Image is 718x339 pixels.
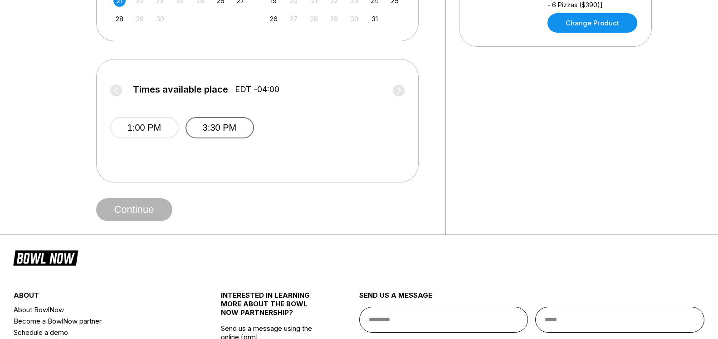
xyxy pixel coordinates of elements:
div: Not available Tuesday, October 28th, 2025 [308,13,320,25]
a: Schedule a demo [14,327,186,338]
a: Become a BowlNow partner [14,315,186,327]
div: Choose Sunday, October 26th, 2025 [268,13,280,25]
a: About BowlNow [14,304,186,315]
button: 1:00 PM [110,117,179,138]
span: Times available place [133,84,228,94]
div: INTERESTED IN LEARNING MORE ABOUT THE BOWL NOW PARTNERSHIP? [221,291,324,324]
div: Not available Thursday, October 30th, 2025 [348,13,361,25]
div: send us a message [359,291,705,307]
a: Change Product [547,13,637,33]
div: Choose Sunday, September 28th, 2025 [113,13,126,25]
div: about [14,291,186,304]
div: Not available Monday, October 27th, 2025 [288,13,300,25]
div: Not available Tuesday, September 30th, 2025 [154,13,166,25]
div: Choose Friday, October 31st, 2025 [368,13,381,25]
button: 3:30 PM [186,117,254,138]
span: EDT -04:00 [235,84,279,94]
div: Not available Monday, September 29th, 2025 [134,13,146,25]
div: Not available Wednesday, October 29th, 2025 [328,13,340,25]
